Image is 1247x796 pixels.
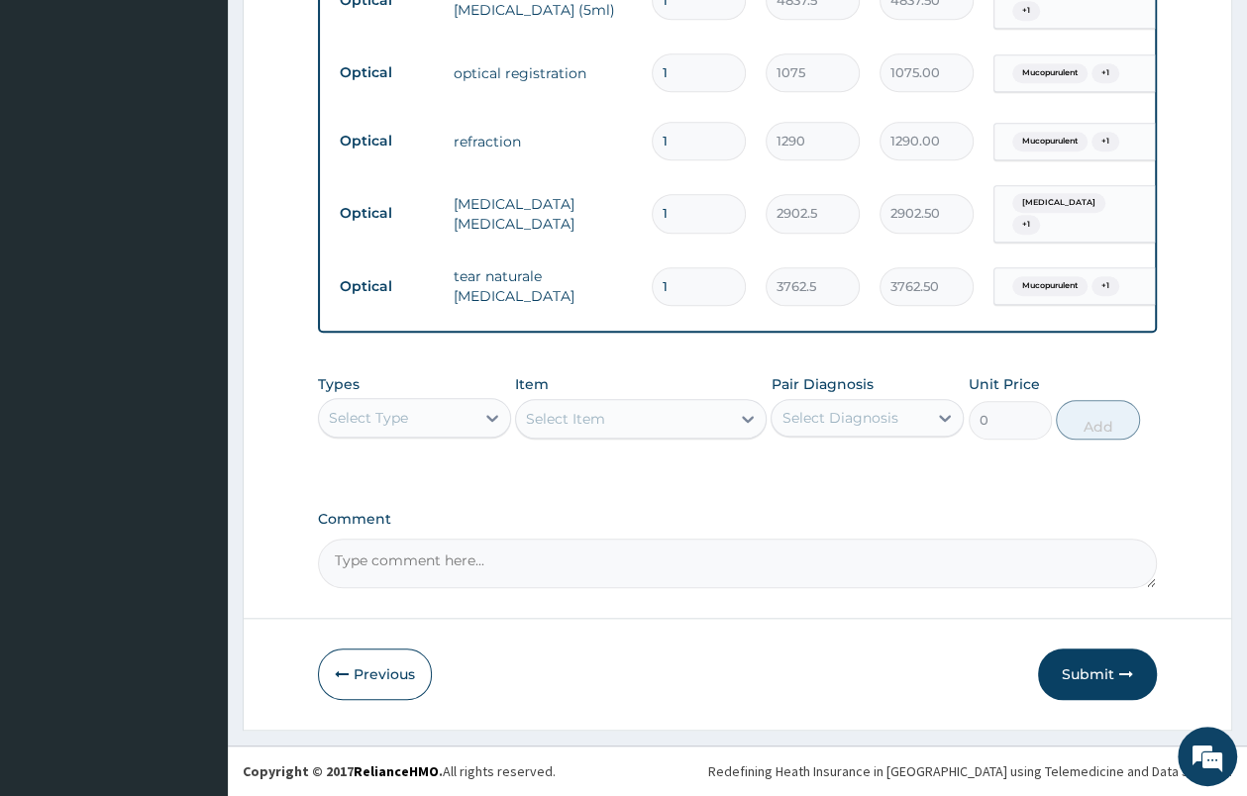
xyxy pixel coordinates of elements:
[1091,276,1119,296] span: + 1
[708,761,1232,781] div: Redefining Heath Insurance in [GEOGRAPHIC_DATA] using Telemedicine and Data Science!
[444,256,642,316] td: tear naturale [MEDICAL_DATA]
[515,374,549,394] label: Item
[444,53,642,93] td: optical registration
[330,268,444,305] td: Optical
[228,746,1247,796] footer: All rights reserved.
[1038,648,1157,700] button: Submit
[318,376,360,393] label: Types
[1091,132,1119,151] span: + 1
[330,54,444,91] td: Optical
[1012,132,1088,151] span: Mucopurulent
[325,10,372,57] div: Minimize live chat window
[444,122,642,161] td: refraction
[318,511,1157,528] label: Comment
[329,408,408,428] div: Select Type
[969,374,1040,394] label: Unit Price
[354,762,439,780] a: RelianceHMO
[1012,1,1040,21] span: + 1
[37,99,80,149] img: d_794563401_company_1708531726252_794563401
[243,762,443,780] strong: Copyright © 2017 .
[10,541,377,610] textarea: Type your message and hit 'Enter'
[781,408,897,428] div: Select Diagnosis
[1012,63,1088,83] span: Mucopurulent
[1056,400,1140,440] button: Add
[1091,63,1119,83] span: + 1
[115,249,273,449] span: We're online!
[1012,215,1040,235] span: + 1
[1012,276,1088,296] span: Mucopurulent
[444,184,642,244] td: [MEDICAL_DATA] [MEDICAL_DATA]
[1012,193,1105,213] span: [MEDICAL_DATA]
[330,195,444,232] td: Optical
[771,374,873,394] label: Pair Diagnosis
[318,648,432,700] button: Previous
[330,123,444,159] td: Optical
[103,111,333,137] div: Chat with us now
